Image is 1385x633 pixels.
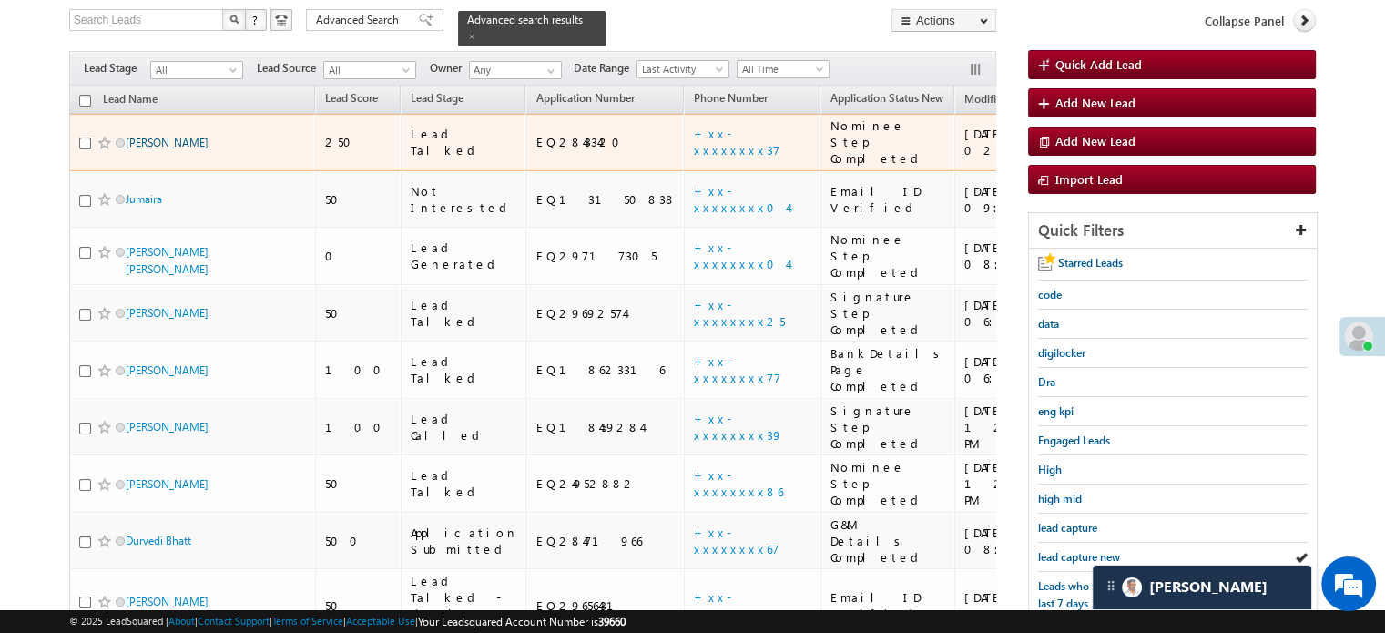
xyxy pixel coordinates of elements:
[964,183,1078,216] div: [DATE] 09:59 PM
[535,533,676,549] div: EQ28471966
[151,62,238,78] span: All
[252,12,260,27] span: ?
[830,403,946,452] div: Signature Step Completed
[694,91,768,105] span: Phone Number
[430,60,469,77] span: Owner
[1038,492,1082,505] span: high mid
[574,60,636,77] span: Date Range
[1149,578,1268,596] span: Carter
[325,597,392,614] div: 50
[325,134,392,150] div: 250
[325,91,378,105] span: Lead Score
[1038,463,1062,476] span: High
[325,248,392,264] div: 0
[694,240,788,271] a: +xx-xxxxxxxx04
[1205,13,1284,29] span: Collapse Panel
[24,168,332,480] textarea: Type your message and hit 'Enter'
[325,191,392,208] div: 50
[467,13,583,26] span: Advanced search results
[964,353,1078,386] div: [DATE] 06:26 PM
[830,589,946,622] div: Email ID Verified
[411,240,518,272] div: Lead Generated
[891,9,996,32] button: Actions
[1038,346,1085,360] span: digilocker
[535,419,676,435] div: EQ18459284
[1104,578,1118,593] img: carter-drag
[694,297,785,329] a: +xx-xxxxxxxx25
[1038,317,1059,331] span: data
[535,91,634,105] span: Application Number
[168,615,195,627] a: About
[126,363,209,377] a: [PERSON_NAME]
[418,615,626,628] span: Your Leadsquared Account Number is
[1055,56,1142,72] span: Quick Add Lead
[1038,434,1110,447] span: Engaged Leads
[821,88,952,112] a: Application Status New
[535,305,676,322] div: EQ29692574
[469,61,562,79] input: Type to Search
[535,362,676,378] div: EQ18623316
[737,60,830,78] a: All Time
[830,183,946,216] div: Email ID Verified
[694,126,780,158] a: +xx-xxxxxxxx37
[150,61,243,79] a: All
[257,60,323,77] span: Lead Source
[685,88,777,112] a: Phone Number
[1122,577,1142,597] img: Carter
[325,362,392,378] div: 100
[95,96,306,119] div: Chat with us now
[325,533,392,549] div: 500
[694,525,779,556] a: +xx-xxxxxxxx67
[229,15,239,24] img: Search
[830,91,943,105] span: Application Status New
[402,88,473,112] a: Lead Stage
[69,613,626,630] span: © 2025 LeadSquared | | | | |
[245,9,267,31] button: ?
[1055,171,1123,187] span: Import Lead
[637,61,724,77] span: Last Activity
[126,192,162,206] a: Jumaira
[598,615,626,628] span: 39660
[84,60,150,77] span: Lead Stage
[272,615,343,627] a: Terms of Service
[126,477,209,491] a: [PERSON_NAME]
[346,615,415,627] a: Acceptable Use
[411,183,518,216] div: Not Interested
[830,231,946,281] div: Nominee Step Completed
[535,191,676,208] div: EQ13150838
[694,183,788,215] a: +xx-xxxxxxxx04
[537,62,560,80] a: Show All Items
[830,345,946,394] div: BankDetails Page Completed
[324,62,411,78] span: All
[325,475,392,492] div: 50
[964,297,1078,330] div: [DATE] 06:32 PM
[126,534,191,547] a: Durvedi Bhatt
[964,126,1078,158] div: [DATE] 02:35 AM
[964,459,1078,508] div: [DATE] 12:21 PM
[126,595,209,626] a: [PERSON_NAME] [PERSON_NAME]
[694,353,781,385] a: +xx-xxxxxxxx77
[411,467,518,500] div: Lead Talked
[1038,579,1192,610] span: Leads who visited website in the last 7 days
[126,306,209,320] a: [PERSON_NAME]
[830,516,946,566] div: G&M Details Completed
[1055,95,1135,110] span: Add New Lead
[1055,133,1135,148] span: Add New Lead
[126,136,209,149] a: [PERSON_NAME]
[964,525,1078,557] div: [DATE] 08:04 PM
[411,525,518,557] div: Application Submitted
[248,495,331,520] em: Start Chat
[1038,288,1062,301] span: code
[535,475,676,492] div: EQ24952882
[325,305,392,322] div: 50
[411,353,518,386] div: Lead Talked
[411,91,463,105] span: Lead Stage
[126,245,209,276] a: [PERSON_NAME] [PERSON_NAME]
[535,134,676,150] div: EQ28433420
[411,297,518,330] div: Lead Talked
[1029,213,1317,249] div: Quick Filters
[1092,565,1312,610] div: carter-dragCarter[PERSON_NAME]
[1038,375,1055,389] span: Dra
[1038,404,1074,418] span: eng kpi
[325,419,392,435] div: 100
